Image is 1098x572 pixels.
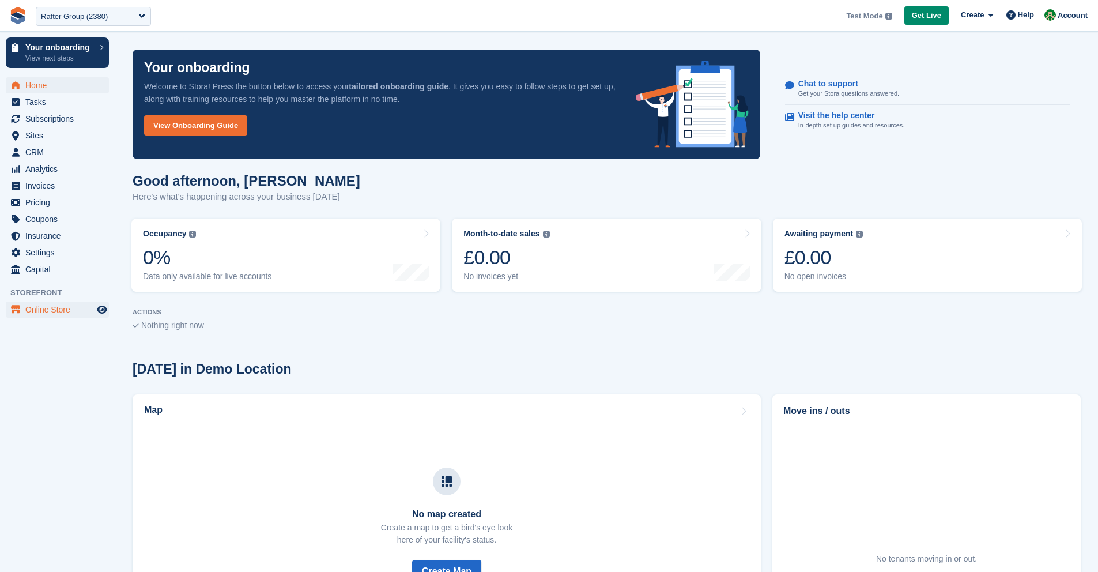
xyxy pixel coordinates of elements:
[133,190,360,204] p: Here's what's happening across your business [DATE]
[144,405,163,415] h2: Map
[904,6,949,25] a: Get Live
[6,127,109,144] a: menu
[6,261,109,277] a: menu
[6,77,109,93] a: menu
[798,111,896,121] p: Visit the help center
[25,178,95,194] span: Invoices
[6,211,109,227] a: menu
[133,308,1081,316] p: ACTIONS
[876,553,977,565] div: No tenants moving in or out.
[1044,9,1056,21] img: Mark Dawson
[25,111,95,127] span: Subscriptions
[25,144,95,160] span: CRM
[144,115,247,136] a: View Onboarding Guide
[442,476,452,487] img: map-icn-33ee37083ee616e46c38cad1a60f524a97daa1e2b2c8c0bc3eb3415660979fc1.svg
[784,246,863,269] div: £0.00
[25,194,95,210] span: Pricing
[131,219,440,292] a: Occupancy 0% Data only available for live accounts
[25,161,95,177] span: Analytics
[785,73,1070,105] a: Chat to support Get your Stora questions answered.
[543,231,550,238] img: icon-info-grey-7440780725fd019a000dd9b08b2336e03edf1995a4989e88bcd33f0948082b44.svg
[381,522,512,546] p: Create a map to get a bird's eye look here of your facility's status.
[25,94,95,110] span: Tasks
[463,229,539,239] div: Month-to-date sales
[41,11,108,22] div: Rafter Group (2380)
[6,228,109,244] a: menu
[143,246,271,269] div: 0%
[25,244,95,261] span: Settings
[10,287,115,299] span: Storefront
[636,61,749,148] img: onboarding-info-6c161a55d2c0e0a8cae90662b2fe09162a5109e8cc188191df67fb4f79e88e88.svg
[798,89,899,99] p: Get your Stora questions answered.
[95,303,109,317] a: Preview store
[773,219,1082,292] a: Awaiting payment £0.00 No open invoices
[25,43,94,51] p: Your onboarding
[133,323,139,328] img: blank_slate_check_icon-ba018cac091ee9be17c0a81a6c232d5eb81de652e7a59be601be346b1b6ddf79.svg
[143,229,186,239] div: Occupancy
[189,231,196,238] img: icon-info-grey-7440780725fd019a000dd9b08b2336e03edf1995a4989e88bcd33f0948082b44.svg
[846,10,882,22] span: Test Mode
[6,194,109,210] a: menu
[349,82,448,91] strong: tailored onboarding guide
[144,61,250,74] p: Your onboarding
[463,246,549,269] div: £0.00
[6,302,109,318] a: menu
[25,127,95,144] span: Sites
[784,229,854,239] div: Awaiting payment
[381,509,512,520] h3: No map created
[961,9,984,21] span: Create
[785,105,1070,136] a: Visit the help center In-depth set up guides and resources.
[25,261,95,277] span: Capital
[143,272,271,281] div: Data only available for live accounts
[6,161,109,177] a: menu
[784,272,863,281] div: No open invoices
[856,231,863,238] img: icon-info-grey-7440780725fd019a000dd9b08b2336e03edf1995a4989e88bcd33f0948082b44.svg
[141,321,204,330] span: Nothing right now
[6,144,109,160] a: menu
[25,211,95,227] span: Coupons
[798,79,890,89] p: Chat to support
[6,94,109,110] a: menu
[783,404,1070,418] h2: Move ins / outs
[912,10,941,21] span: Get Live
[133,173,360,189] h1: Good afternoon, [PERSON_NAME]
[133,362,292,377] h2: [DATE] in Demo Location
[6,244,109,261] a: menu
[144,80,617,106] p: Welcome to Stora! Press the button below to access your . It gives you easy to follow steps to ge...
[885,13,892,20] img: icon-info-grey-7440780725fd019a000dd9b08b2336e03edf1995a4989e88bcd33f0948082b44.svg
[25,228,95,244] span: Insurance
[798,121,905,130] p: In-depth set up guides and resources.
[463,272,549,281] div: No invoices yet
[1058,10,1088,21] span: Account
[6,178,109,194] a: menu
[452,219,761,292] a: Month-to-date sales £0.00 No invoices yet
[6,111,109,127] a: menu
[9,7,27,24] img: stora-icon-8386f47178a22dfd0bd8f6a31ec36ba5ce8667c1dd55bd0f319d3a0aa187defe.svg
[6,37,109,68] a: Your onboarding View next steps
[25,302,95,318] span: Online Store
[25,77,95,93] span: Home
[1018,9,1034,21] span: Help
[25,53,94,63] p: View next steps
